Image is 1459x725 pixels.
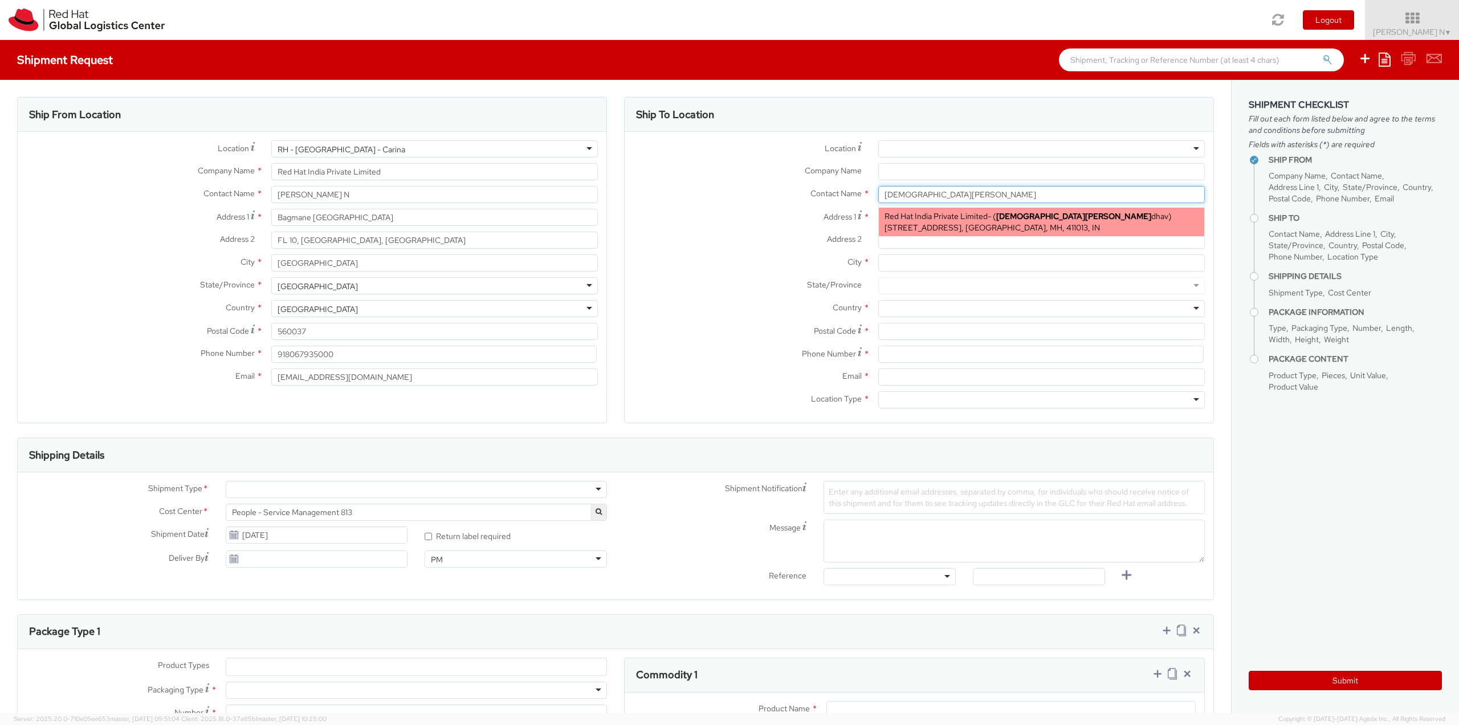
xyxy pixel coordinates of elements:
h4: Ship To [1269,214,1442,222]
span: Email [1375,193,1394,204]
div: [GEOGRAPHIC_DATA] [278,303,358,315]
span: Packaging Type [148,685,203,695]
span: Country [226,302,255,313]
span: Postal Code [814,326,856,336]
div: - ( ) [879,208,1204,236]
span: Shipment Type [1269,287,1323,298]
input: Return label required [425,533,432,540]
span: Address 1 [217,212,249,222]
input: Shipment, Tracking or Reference Number (at least 4 chars) [1059,48,1344,71]
img: rh-logistics-00dfa346123c4ec078e1.svg [9,9,165,31]
span: Deliver By [169,552,205,564]
span: State/Province [1343,182,1397,192]
span: Company Name [198,165,255,176]
h3: Commodity 1 [636,669,698,681]
span: [PERSON_NAME] N [1373,27,1452,37]
span: Phone Number [802,349,856,359]
span: Length [1386,323,1412,333]
span: Server: 2025.20.0-710e05ee653 [14,715,180,723]
span: Phone Number [1316,193,1370,204]
h3: Ship From Location [29,109,121,120]
span: Width [1269,334,1290,345]
span: Location [825,143,856,153]
span: City [847,257,862,267]
span: People - Service Management 813 [226,504,607,521]
h4: Shipment Request [17,54,113,66]
span: Address 1 [824,212,856,222]
span: Contact Name [1331,171,1382,181]
span: Postal Code [1362,240,1404,250]
span: Shipment Notification [725,483,802,495]
span: Shipment Type [148,483,202,496]
span: Unit Value [1350,370,1386,380]
span: Address Line 1 [1325,229,1375,239]
span: ▼ [1445,28,1452,37]
span: Contact Name [810,188,862,199]
span: Email [235,371,255,381]
span: Number [1352,323,1381,333]
h4: Package Information [1269,308,1442,317]
span: Country [833,302,862,313]
span: Phone Number [201,348,255,358]
span: Company Name [1269,171,1326,181]
span: State/Province [1269,240,1323,250]
span: dhav [996,211,1168,221]
h4: Package Content [1269,355,1442,363]
span: Client: 2025.18.0-37e85b1 [181,715,327,723]
label: Return label required [425,529,512,542]
strong: [DEMOGRAPHIC_DATA][PERSON_NAME] [996,211,1151,221]
span: master, [DATE] 10:25:00 [257,715,327,723]
span: Address 2 [220,234,255,244]
h3: Shipping Details [29,449,104,461]
div: RH - [GEOGRAPHIC_DATA] - Carina [278,144,405,155]
button: Submit [1249,671,1442,690]
span: Product Value [1269,382,1318,392]
span: People - Service Management 813 [232,507,601,517]
span: Copyright © [DATE]-[DATE] Agistix Inc., All Rights Reserved [1278,715,1445,724]
span: master, [DATE] 09:51:04 [110,715,180,723]
span: Message [769,523,801,533]
span: Reference [769,570,806,581]
span: State/Province [807,280,862,290]
span: Number [174,707,203,718]
span: City [241,257,255,267]
span: Fill out each form listed below and agree to the terms and conditions before submitting [1249,113,1442,136]
span: Country [1328,240,1357,250]
span: Height [1295,334,1319,345]
h4: Ship From [1269,156,1442,164]
h4: Shipping Details [1269,272,1442,281]
span: Address 2 [827,234,862,244]
h3: Package Type 1 [29,626,100,637]
span: City [1324,182,1338,192]
span: Cost Center [159,505,202,519]
span: Location Type [811,394,862,404]
span: Postal Code [1269,193,1311,204]
span: Pieces [1322,370,1345,380]
span: Company Name [805,165,862,176]
span: Location Type [1327,252,1378,262]
span: Contact Name [203,188,255,199]
span: [STREET_ADDRESS], [GEOGRAPHIC_DATA], MH, 411013, IN [885,222,1100,233]
button: Logout [1303,10,1354,30]
span: Type [1269,323,1286,333]
span: Contact Name [1269,229,1320,239]
span: State/Province [200,280,255,290]
span: Shipment Date [151,528,205,540]
div: [GEOGRAPHIC_DATA] [278,281,358,292]
span: Product Types [158,660,209,670]
span: Product Name [759,703,810,714]
span: Red Hat India Private Limited [885,211,988,221]
span: Email [842,371,862,381]
h3: Shipment Checklist [1249,100,1442,110]
h3: Ship To Location [636,109,714,120]
span: Fields with asterisks (*) are required [1249,139,1442,150]
span: Postal Code [207,326,249,336]
span: Product Type [1269,370,1317,380]
span: Country [1403,182,1431,192]
span: Packaging Type [1291,323,1347,333]
span: Phone Number [1269,252,1322,262]
span: Address Line 1 [1269,182,1319,192]
span: Weight [1324,334,1349,345]
span: Location [218,143,249,153]
span: City [1380,229,1394,239]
